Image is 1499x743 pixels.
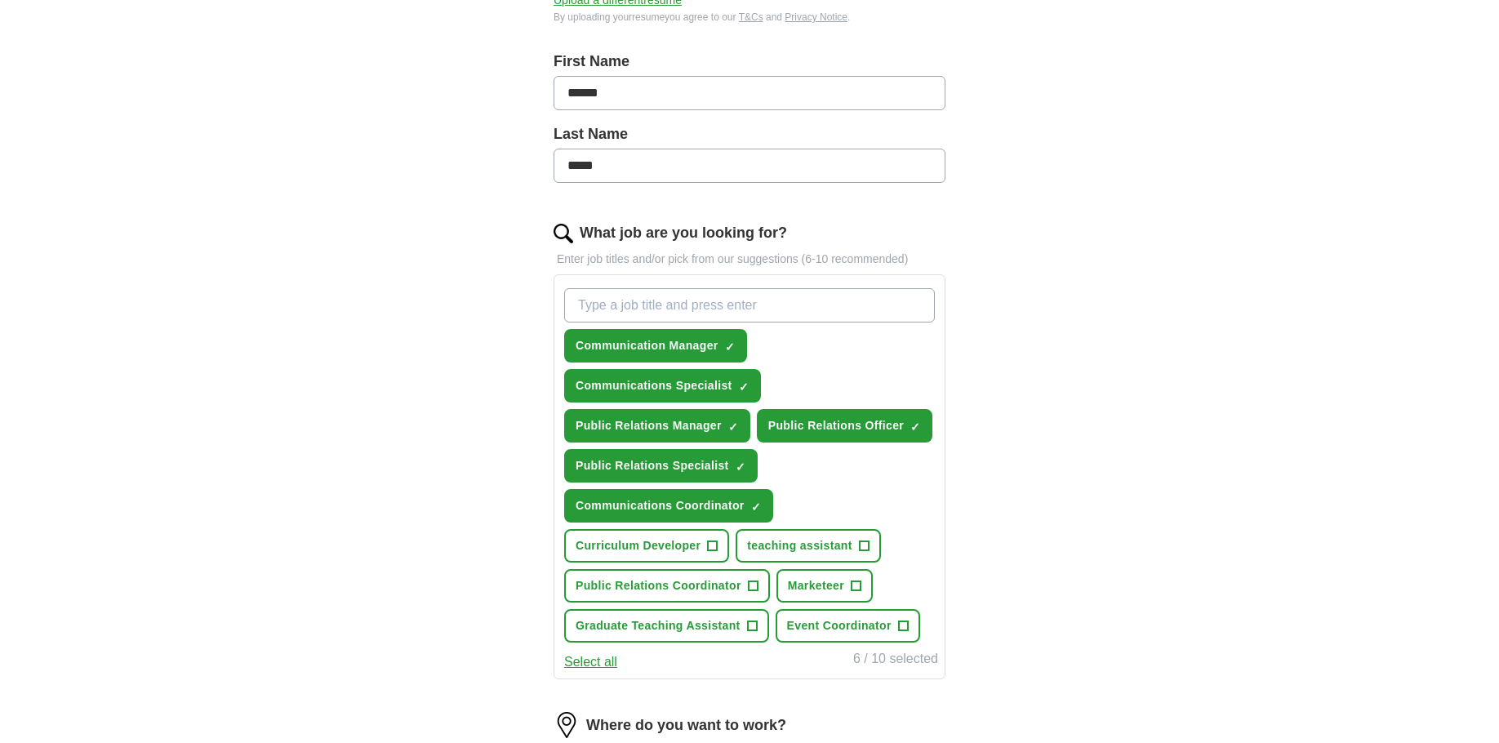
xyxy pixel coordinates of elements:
[554,712,580,738] img: location.png
[554,123,945,145] label: Last Name
[576,617,741,634] span: Graduate Teaching Assistant
[576,577,741,594] span: Public Relations Coordinator
[739,380,749,394] span: ✓
[757,409,932,443] button: Public Relations Officer✓
[576,377,732,394] span: Communications Specialist
[586,714,786,736] label: Where do you want to work?
[576,457,729,474] span: Public Relations Specialist
[576,497,745,514] span: Communications Coordinator
[564,569,770,603] button: Public Relations Coordinator
[564,409,750,443] button: Public Relations Manager✓
[554,10,945,24] div: By uploading your resume you agree to our and .
[554,51,945,73] label: First Name
[564,449,758,483] button: Public Relations Specialist✓
[751,501,761,514] span: ✓
[554,224,573,243] img: search.png
[785,11,847,23] a: Privacy Notice
[576,417,722,434] span: Public Relations Manager
[728,420,738,434] span: ✓
[736,529,880,563] button: teaching assistant
[788,577,844,594] span: Marketeer
[564,609,769,643] button: Graduate Teaching Assistant
[564,529,729,563] button: Curriculum Developer
[910,420,920,434] span: ✓
[739,11,763,23] a: T&Cs
[580,222,787,244] label: What job are you looking for?
[768,417,904,434] span: Public Relations Officer
[564,489,773,523] button: Communications Coordinator✓
[564,329,747,363] button: Communication Manager✓
[776,609,920,643] button: Event Coordinator
[564,652,617,672] button: Select all
[554,251,945,268] p: Enter job titles and/or pick from our suggestions (6-10 recommended)
[853,649,938,672] div: 6 / 10 selected
[576,537,701,554] span: Curriculum Developer
[564,288,935,323] input: Type a job title and press enter
[725,340,735,354] span: ✓
[747,537,852,554] span: teaching assistant
[576,337,718,354] span: Communication Manager
[564,369,761,403] button: Communications Specialist✓
[787,617,892,634] span: Event Coordinator
[736,460,745,474] span: ✓
[776,569,873,603] button: Marketeer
